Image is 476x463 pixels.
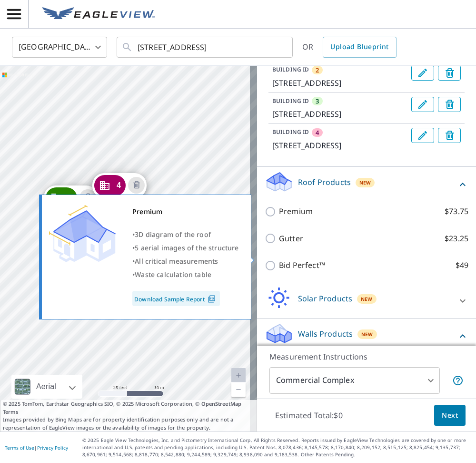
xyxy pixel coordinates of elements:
p: Walls Products [298,328,353,340]
span: Upload Blueprint [330,41,388,53]
div: • [132,255,239,268]
a: OpenStreetMap [201,400,241,407]
div: [GEOGRAPHIC_DATA] [12,34,107,61]
p: [STREET_ADDRESS] [272,77,407,89]
p: Measurement Instructions [269,351,464,362]
p: $73.75 [445,206,468,217]
p: [STREET_ADDRESS] [272,140,407,151]
span: © 2025 TomTom, Earthstar Geographics SIO, © 2025 Microsoft Corporation, © [3,400,254,416]
a: Terms [3,408,19,415]
div: Dropped pin, building 4, Commercial property, 1804 E Marks St Orlando, FL 32803 [92,173,147,203]
div: Walls ProductsNew [265,322,468,350]
span: New [361,330,373,338]
div: Solar ProductsNew [265,287,468,314]
button: Delete building 3 [79,189,96,206]
p: BUILDING ID [272,97,309,105]
a: Upload Blueprint [323,37,396,58]
div: • [132,268,239,281]
button: Delete building 2 [438,65,461,81]
span: New [361,295,373,303]
p: Bid Perfect™ [279,259,325,271]
div: • [132,241,239,255]
button: Delete building 4 [438,128,461,143]
div: • [132,228,239,241]
span: Next [442,410,458,422]
div: Aerial [11,375,82,399]
a: EV Logo [37,1,160,27]
span: 4 [316,128,319,137]
p: Premium [279,206,313,217]
span: 2 [316,66,319,74]
img: Pdf Icon [205,295,218,303]
span: 3D diagram of the roof [135,230,211,239]
div: Commercial Complex [269,367,440,394]
div: OR [302,37,397,58]
div: Aerial [33,375,59,399]
span: All critical measurements [135,257,218,266]
span: Waste calculation table [135,270,211,279]
button: Next [434,405,466,426]
button: Edit building 4 [411,128,434,143]
img: Premium [49,205,116,262]
input: Search by address or latitude-longitude [138,34,273,61]
div: Premium [132,205,239,218]
a: Terms of Use [5,444,34,451]
button: Delete building 3 [438,97,461,112]
a: Privacy Policy [37,444,68,451]
p: Solar Products [298,293,352,304]
a: Download Sample Report [132,291,220,306]
span: New [359,179,371,186]
p: $23.25 [445,233,468,245]
button: Edit building 2 [411,65,434,81]
a: Current Level 20, Zoom In Disabled [231,368,246,382]
img: EV Logo [42,7,155,21]
div: Dropped pin, building 3, Commercial property, 1800 E Marks St Orlando, FL 32803 [44,185,98,215]
div: Roof ProductsNew [265,171,468,198]
button: Delete building 4 [128,177,145,194]
span: 4 [117,182,121,189]
span: 3 [316,97,319,105]
a: Current Level 20, Zoom Out [231,382,246,397]
p: $49 [456,259,468,271]
p: Gutter [279,233,303,245]
p: © 2025 Eagle View Technologies, Inc. and Pictometry International Corp. All Rights Reserved. Repo... [82,437,471,458]
p: BUILDING ID [272,128,309,136]
span: 5 aerial images of the structure [135,243,238,252]
p: | [5,445,68,451]
p: Estimated Total: $0 [268,405,350,426]
p: BUILDING ID [272,65,309,73]
button: Edit building 3 [411,97,434,112]
span: Each building may require a separate measurement report; if so, your account will be billed per r... [452,375,464,386]
p: Roof Products [298,176,351,188]
p: [STREET_ADDRESS] [272,108,407,120]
